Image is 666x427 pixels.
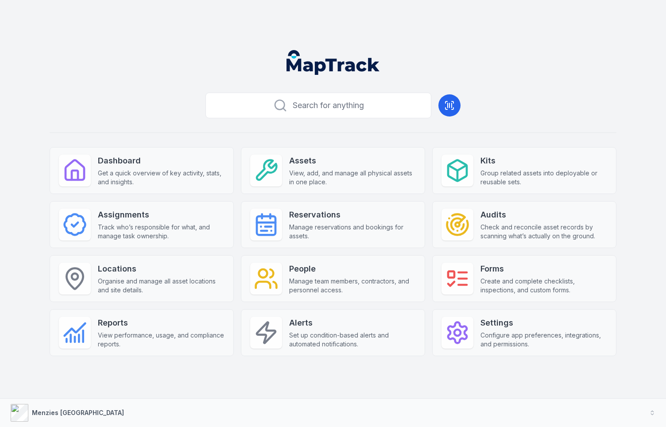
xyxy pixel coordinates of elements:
[241,255,425,302] a: PeopleManage team members, contractors, and personnel access.
[432,309,616,356] a: SettingsConfigure app preferences, integrations, and permissions.
[289,277,416,295] span: Manage team members, contractors, and personnel access.
[98,169,225,186] span: Get a quick overview of key activity, stats, and insights.
[98,223,225,241] span: Track who’s responsible for what, and manage task ownership.
[480,155,607,167] strong: Kits
[289,169,416,186] span: View, add, and manage all physical assets in one place.
[205,93,431,118] button: Search for anything
[50,255,234,302] a: LocationsOrganise and manage all asset locations and site details.
[241,309,425,356] a: AlertsSet up condition-based alerts and automated notifications.
[50,309,234,356] a: ReportsView performance, usage, and compliance reports.
[480,263,607,275] strong: Forms
[289,223,416,241] span: Manage reservations and bookings for assets.
[480,169,607,186] span: Group related assets into deployable or reusable sets.
[50,201,234,248] a: AssignmentsTrack who’s responsible for what, and manage task ownership.
[289,209,416,221] strong: Reservations
[50,147,234,194] a: DashboardGet a quick overview of key activity, stats, and insights.
[432,201,616,248] a: AuditsCheck and reconcile asset records by scanning what’s actually on the ground.
[480,317,607,329] strong: Settings
[32,409,124,416] strong: Menzies [GEOGRAPHIC_DATA]
[293,99,364,112] span: Search for anything
[289,331,416,349] span: Set up condition-based alerts and automated notifications.
[98,209,225,221] strong: Assignments
[480,223,607,241] span: Check and reconcile asset records by scanning what’s actually on the ground.
[432,147,616,194] a: KitsGroup related assets into deployable or reusable sets.
[480,331,607,349] span: Configure app preferences, integrations, and permissions.
[98,263,225,275] strong: Locations
[289,263,416,275] strong: People
[480,277,607,295] span: Create and complete checklists, inspections, and custom forms.
[98,331,225,349] span: View performance, usage, and compliance reports.
[98,155,225,167] strong: Dashboard
[241,201,425,248] a: ReservationsManage reservations and bookings for assets.
[98,317,225,329] strong: Reports
[272,50,394,75] nav: Global
[289,155,416,167] strong: Assets
[289,317,416,329] strong: Alerts
[98,277,225,295] span: Organise and manage all asset locations and site details.
[480,209,607,221] strong: Audits
[432,255,616,302] a: FormsCreate and complete checklists, inspections, and custom forms.
[241,147,425,194] a: AssetsView, add, and manage all physical assets in one place.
